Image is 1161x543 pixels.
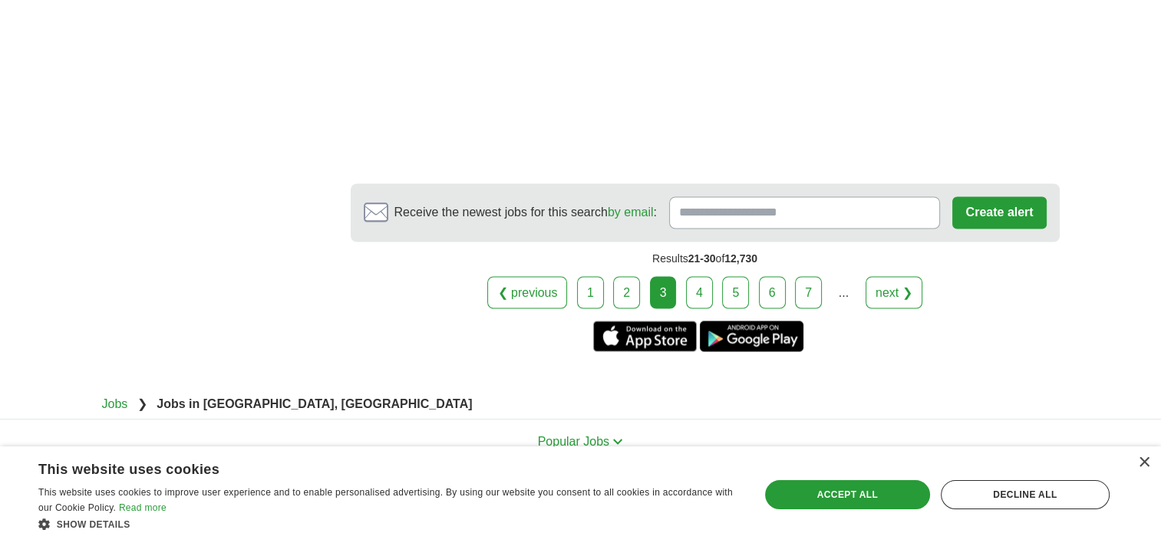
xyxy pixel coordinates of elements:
div: Show details [38,516,738,531]
span: 12,730 [724,252,757,265]
div: ... [828,277,859,308]
span: Popular Jobs [538,434,609,447]
img: toggle icon [612,438,623,445]
a: 6 [759,276,786,308]
div: Accept all [765,480,930,509]
span: ❯ [137,397,147,410]
a: Jobs [102,397,128,410]
div: This website uses cookies [38,456,700,479]
a: Read more, opens a new window [119,502,167,513]
a: ❮ previous [487,276,567,308]
button: Create alert [952,196,1046,229]
span: 21-30 [688,252,716,265]
span: This website uses cookies to improve user experience and to enable personalised advertising. By u... [38,487,733,513]
a: Get the Android app [700,321,803,351]
a: 2 [613,276,640,308]
strong: Jobs in [GEOGRAPHIC_DATA], [GEOGRAPHIC_DATA] [157,397,472,410]
div: Decline all [941,480,1110,509]
a: next ❯ [866,276,922,308]
span: Receive the newest jobs for this search : [394,203,657,222]
a: 4 [686,276,713,308]
a: by email [608,206,654,219]
a: Get the iPhone app [593,321,697,351]
div: Results of [351,242,1060,276]
a: 1 [577,276,604,308]
a: 5 [722,276,749,308]
div: Close [1138,457,1149,469]
span: Show details [57,519,130,530]
div: 3 [650,276,677,308]
a: 7 [795,276,822,308]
